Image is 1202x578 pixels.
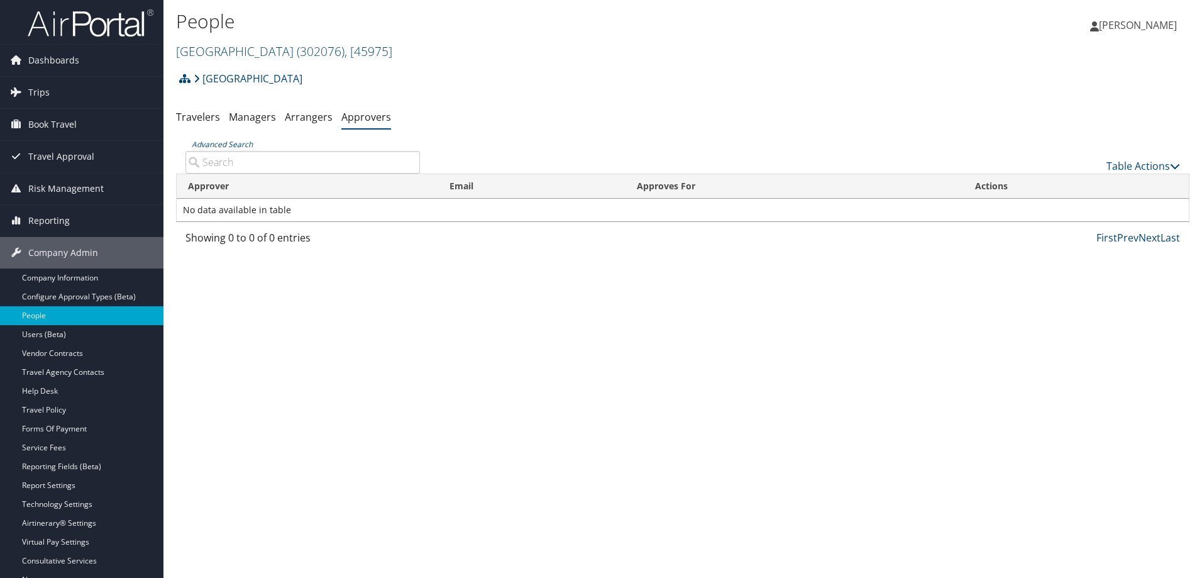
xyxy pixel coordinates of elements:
span: Trips [28,77,50,108]
th: Actions [964,174,1189,199]
input: Advanced Search [185,151,420,174]
img: airportal-logo.png [28,8,153,38]
div: Showing 0 to 0 of 0 entries [185,230,420,252]
a: Last [1161,231,1180,245]
h1: People [176,8,852,35]
span: [PERSON_NAME] [1099,18,1177,32]
a: Prev [1117,231,1139,245]
a: Travelers [176,110,220,124]
span: , [ 45975 ] [345,43,392,60]
th: Approves For: activate to sort column ascending [626,174,964,199]
a: Approvers [341,110,391,124]
span: Book Travel [28,109,77,140]
span: Risk Management [28,173,104,204]
span: Dashboards [28,45,79,76]
td: No data available in table [177,199,1189,221]
a: Managers [229,110,276,124]
a: [PERSON_NAME] [1090,6,1189,44]
a: Next [1139,231,1161,245]
span: Reporting [28,205,70,236]
a: Table Actions [1106,159,1180,173]
th: Approver: activate to sort column descending [177,174,438,199]
span: Travel Approval [28,141,94,172]
a: [GEOGRAPHIC_DATA] [194,66,302,91]
th: Email: activate to sort column ascending [438,174,626,199]
span: Company Admin [28,237,98,269]
span: ( 302076 ) [297,43,345,60]
a: Advanced Search [192,139,253,150]
a: [GEOGRAPHIC_DATA] [176,43,392,60]
a: Arrangers [285,110,333,124]
a: First [1096,231,1117,245]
